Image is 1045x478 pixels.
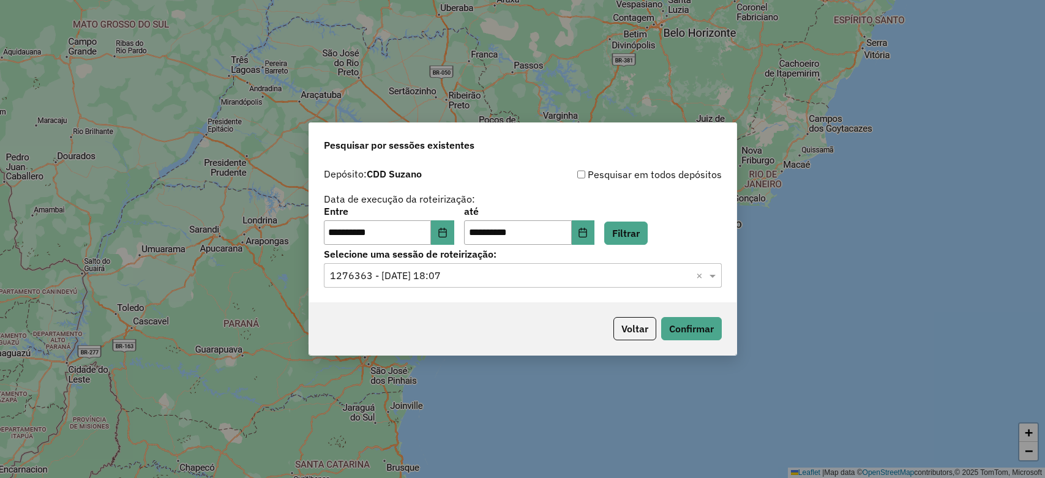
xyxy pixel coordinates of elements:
label: até [464,204,594,218]
button: Choose Date [431,220,454,245]
button: Confirmar [661,317,722,340]
button: Voltar [613,317,656,340]
strong: CDD Suzano [367,168,422,180]
button: Choose Date [572,220,595,245]
label: Entre [324,204,454,218]
span: Pesquisar por sessões existentes [324,138,474,152]
label: Depósito: [324,166,422,181]
div: Pesquisar em todos depósitos [523,167,722,182]
label: Data de execução da roteirização: [324,192,475,206]
label: Selecione uma sessão de roteirização: [324,247,722,261]
span: Clear all [696,268,706,283]
button: Filtrar [604,222,648,245]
